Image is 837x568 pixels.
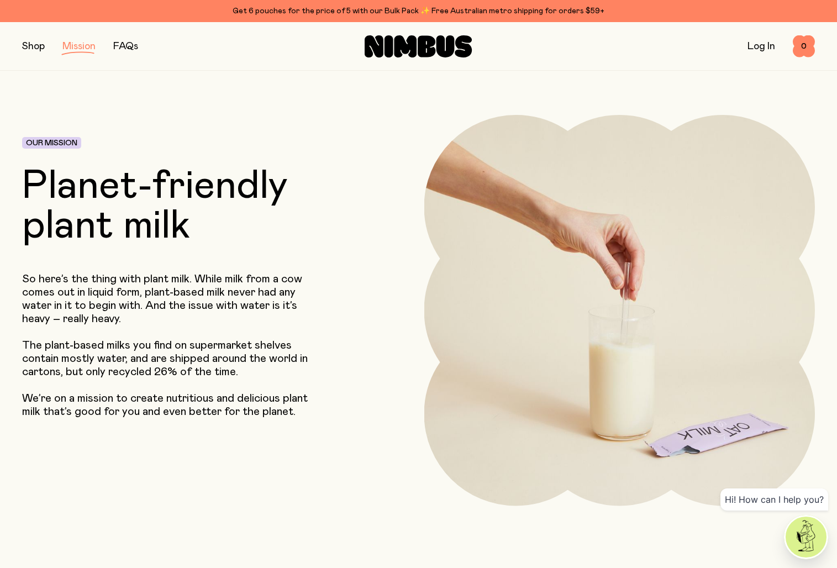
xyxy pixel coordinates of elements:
[720,488,828,511] div: Hi! How can I help you?
[22,392,319,418] p: We’re on a mission to create nutritious and delicious plant milk that’s good for you and even bet...
[22,339,319,378] p: The plant-based milks you find on supermarket shelves contain mostly water, and are shipped aroun...
[786,517,827,558] img: agent
[793,35,815,57] button: 0
[747,41,775,51] a: Log In
[22,166,346,246] h1: Planet-friendly plant milk
[22,272,319,325] p: So here’s the thing with plant milk. While milk from a cow comes out in liquid form, plant-based ...
[22,4,815,18] div: Get 6 pouches for the price of 5 with our Bulk Pack ✨ Free Australian metro shipping for orders $59+
[62,41,96,51] a: Mission
[26,139,77,147] span: Our Mission
[113,41,138,51] a: FAQs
